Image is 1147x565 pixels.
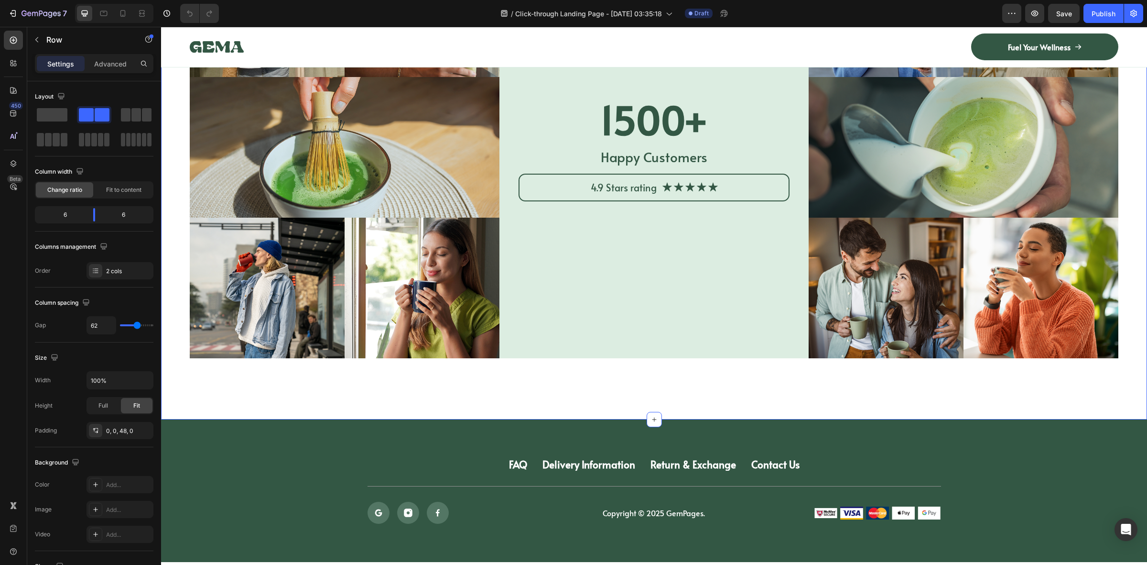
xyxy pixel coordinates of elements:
img: gempages_554882697223209794-b0a2b2a3-e829-4940-8a03-8708d27424fc.png [757,480,779,493]
span: Change ratio [47,186,82,194]
div: Size [35,352,60,365]
div: Image [35,505,52,514]
div: 6 [103,208,151,222]
div: Color [35,480,50,489]
span: Click-through Landing Page - [DATE] 03:35:18 [515,9,662,19]
span: Fit to content [106,186,141,194]
p: 7 [63,8,67,19]
img: gempages_554882697223209794-24cc7a54-9fb7-41cb-bc0e-82eb9c67d175.png [679,480,702,493]
a: Contact Us [590,431,638,444]
img: gempages_554882697223209794-1c0a79ad-901a-4835-bd39-8ecb9b8b5492.png [705,480,728,493]
img: gempages_554882697223209794-aa49b49f-dca2-4dc3-9276-087e51b684ed.png [731,480,754,493]
span: Save [1056,10,1072,18]
div: Column width [35,166,86,178]
button: 7 [4,4,71,23]
div: Padding [35,426,57,435]
div: Background [35,456,81,469]
p: Happy Customers [358,120,628,140]
span: Fit [133,401,140,410]
div: Add... [106,506,151,514]
input: Auto [87,372,153,389]
a: Return & Exchange [489,431,575,444]
p: Row [46,34,128,45]
span: Full [98,401,108,410]
span: Draft [694,9,709,18]
div: Add... [106,531,151,539]
iframe: To enrich screen reader interactions, please activate Accessibility in Grammarly extension settings [161,27,1147,565]
div: 2 cols [106,267,151,276]
div: 6 [37,208,86,222]
button: Publish [1083,4,1124,23]
div: Layout [35,90,67,103]
div: 450 [9,102,23,110]
div: Height [35,401,53,410]
p: Copyright © 2025 GemPages. [400,481,586,491]
button: Save [1048,4,1080,23]
a: FAQ [348,431,366,444]
div: Gap [35,321,46,330]
p: Advanced [94,59,127,69]
span: / [511,9,513,19]
div: Undo/Redo [180,4,219,23]
div: Column spacing [35,297,92,310]
p: 4.9 Stars rating [430,155,496,167]
div: Columns management [35,241,109,254]
div: Video [35,530,50,539]
h2: 1500+ [357,66,629,118]
div: 0, 0, 48, 0 [106,427,151,435]
div: Beta [7,175,23,183]
img: gempages_554882697223209794-56caa448-2730-44f8-bd1f-3eaf383ae8cd.png [653,480,676,493]
div: Add... [106,481,151,489]
div: Publish [1092,9,1115,19]
input: Auto [87,317,116,334]
p: Settings [47,59,74,69]
div: Width [35,376,51,385]
div: Order [35,266,51,275]
div: Open Intercom Messenger [1115,518,1137,541]
a: Delivery Information [381,431,474,444]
